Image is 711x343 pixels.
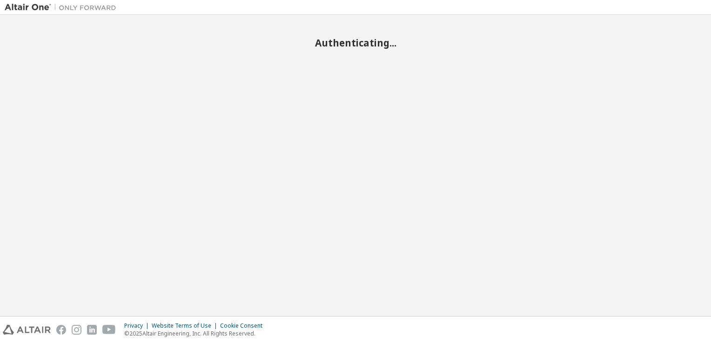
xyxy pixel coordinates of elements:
[87,325,97,335] img: linkedin.svg
[3,325,51,335] img: altair_logo.svg
[56,325,66,335] img: facebook.svg
[152,322,220,330] div: Website Terms of Use
[102,325,116,335] img: youtube.svg
[124,330,268,337] p: © 2025 Altair Engineering, Inc. All Rights Reserved.
[124,322,152,330] div: Privacy
[72,325,81,335] img: instagram.svg
[5,3,121,12] img: Altair One
[220,322,268,330] div: Cookie Consent
[5,37,706,49] h2: Authenticating...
